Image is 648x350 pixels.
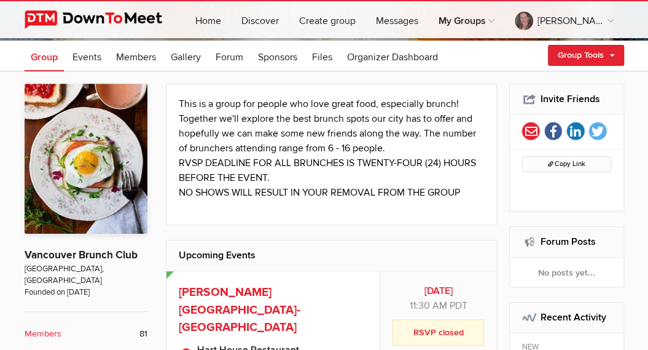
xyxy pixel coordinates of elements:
[341,41,444,71] a: Organizer Dashboard
[232,1,289,38] a: Discover
[110,41,162,71] a: Members
[306,41,338,71] a: Files
[258,51,297,63] span: Sponsors
[392,284,484,298] b: [DATE]
[522,303,611,332] h2: Recent Activity
[252,41,303,71] a: Sponsors
[410,300,447,312] span: 11:30 AM
[25,287,147,298] span: Founded on [DATE]
[522,84,611,114] h2: Invite Friends
[165,41,207,71] a: Gallery
[25,327,147,341] a: Members 81
[66,41,107,71] a: Events
[429,1,504,38] a: My Groups
[72,51,101,63] span: Events
[179,285,300,335] a: [PERSON_NAME][GEOGRAPHIC_DATA]-[GEOGRAPHIC_DATA]
[25,327,61,341] b: Members
[312,51,332,63] span: Files
[25,10,181,29] img: DownToMeet
[31,51,58,63] span: Group
[185,1,231,38] a: Home
[179,241,485,270] h2: Upcoming Events
[548,160,585,168] span: Copy Link
[413,327,464,338] b: RSVP closed
[179,97,485,200] p: This is a group for people who love great food, especially brunch! Together we'll explore the bes...
[139,327,147,341] span: 81
[548,45,624,66] a: Group Tools
[450,300,467,312] span: America/Vancouver
[366,1,428,38] a: Messages
[505,1,623,38] a: [PERSON_NAME]
[209,41,249,71] a: Forum
[541,236,596,248] a: Forum Posts
[289,1,365,38] a: Create group
[25,84,147,234] img: Vancouver Brunch Club
[510,258,623,287] div: No posts yet...
[171,51,201,63] span: Gallery
[522,156,611,172] button: Copy Link
[116,51,156,63] span: Members
[347,51,438,63] span: Organizer Dashboard
[25,41,64,71] a: Group
[216,51,243,63] span: Forum
[25,263,147,287] span: [GEOGRAPHIC_DATA], [GEOGRAPHIC_DATA]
